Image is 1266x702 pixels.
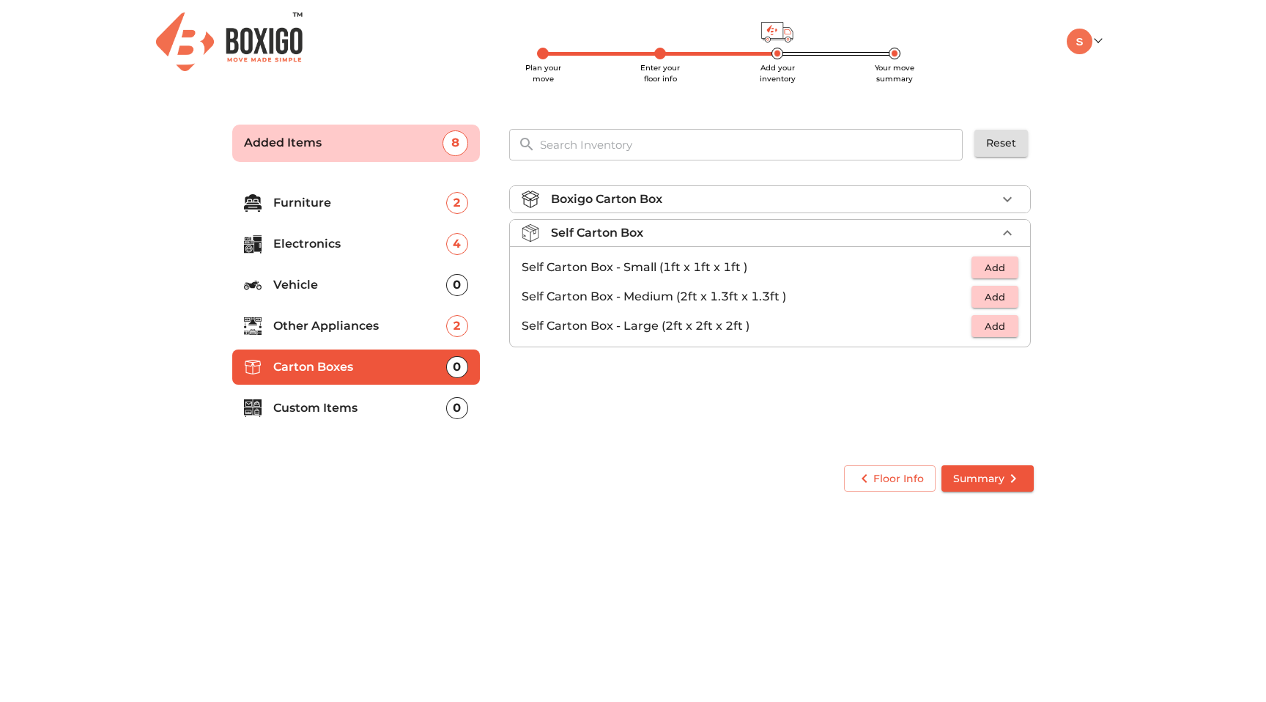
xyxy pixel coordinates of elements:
div: 0 [446,274,468,296]
span: Summary [953,470,1022,488]
button: Summary [941,465,1034,492]
img: Boxigo [156,12,303,70]
span: Your move summary [875,63,914,84]
button: Add [971,256,1018,279]
p: Boxigo Carton Box [551,191,662,208]
p: Self Carton Box [551,224,643,242]
p: Self Carton Box - Large (2ft x 2ft x 2ft ) [522,317,971,335]
div: 0 [446,356,468,378]
input: Search Inventory [531,129,973,160]
div: 0 [446,397,468,419]
p: Self Carton Box - Small (1ft x 1ft x 1ft ) [522,259,971,276]
p: Carton Boxes [273,358,446,376]
div: 2 [446,192,468,214]
span: Reset [986,134,1016,152]
span: Add [979,318,1011,335]
p: Custom Items [273,399,446,417]
span: Add [979,289,1011,306]
div: 4 [446,233,468,255]
p: Furniture [273,194,446,212]
img: self_carton_box [522,224,539,242]
img: boxigo_carton_box [522,191,539,208]
p: Electronics [273,235,446,253]
span: Add [979,259,1011,276]
button: Reset [974,130,1028,157]
button: Add [971,286,1018,308]
button: Floor Info [844,465,936,492]
span: Add your inventory [760,63,796,84]
button: Add [971,315,1018,338]
div: 8 [443,130,468,156]
span: Floor Info [856,470,924,488]
p: Added Items [244,134,443,152]
span: Enter your floor info [640,63,680,84]
p: Vehicle [273,276,446,294]
p: Other Appliances [273,317,446,335]
div: 2 [446,315,468,337]
p: Self Carton Box - Medium (2ft x 1.3ft x 1.3ft ) [522,288,971,306]
span: Plan your move [525,63,561,84]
